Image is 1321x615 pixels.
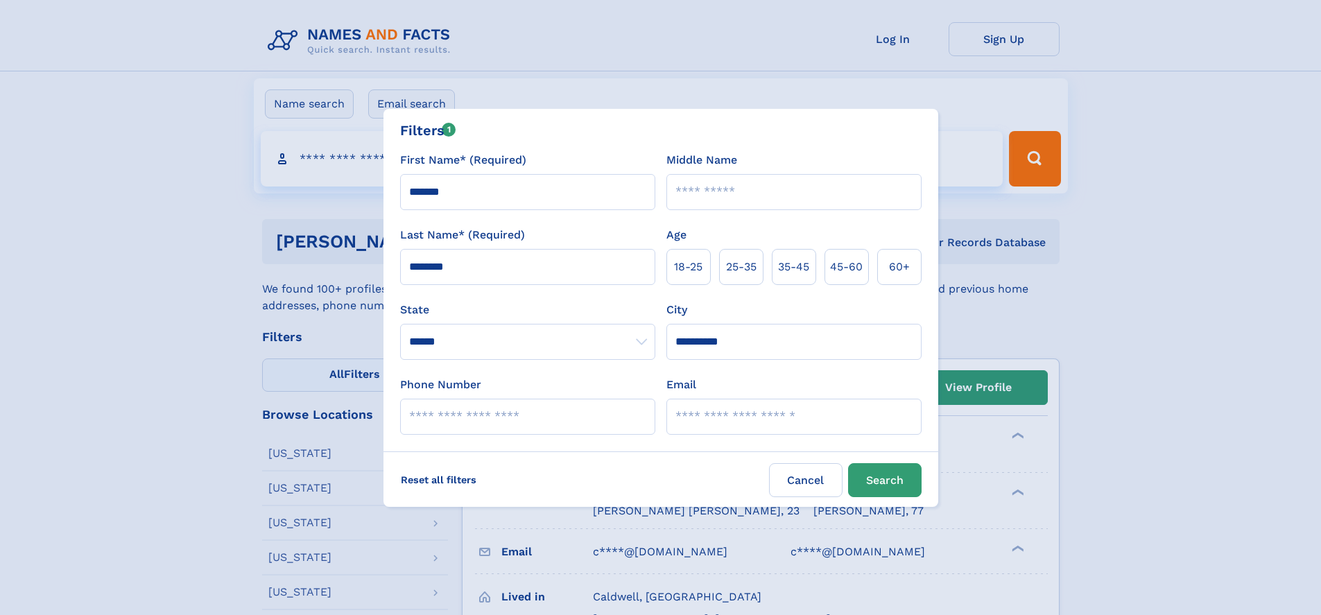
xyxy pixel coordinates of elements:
[769,463,843,497] label: Cancel
[400,120,456,141] div: Filters
[666,227,687,243] label: Age
[674,259,702,275] span: 18‑25
[666,152,737,168] label: Middle Name
[400,376,481,393] label: Phone Number
[830,259,863,275] span: 45‑60
[666,376,696,393] label: Email
[778,259,809,275] span: 35‑45
[666,302,687,318] label: City
[848,463,922,497] button: Search
[392,463,485,496] label: Reset all filters
[400,152,526,168] label: First Name* (Required)
[400,227,525,243] label: Last Name* (Required)
[726,259,757,275] span: 25‑35
[400,302,655,318] label: State
[889,259,910,275] span: 60+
